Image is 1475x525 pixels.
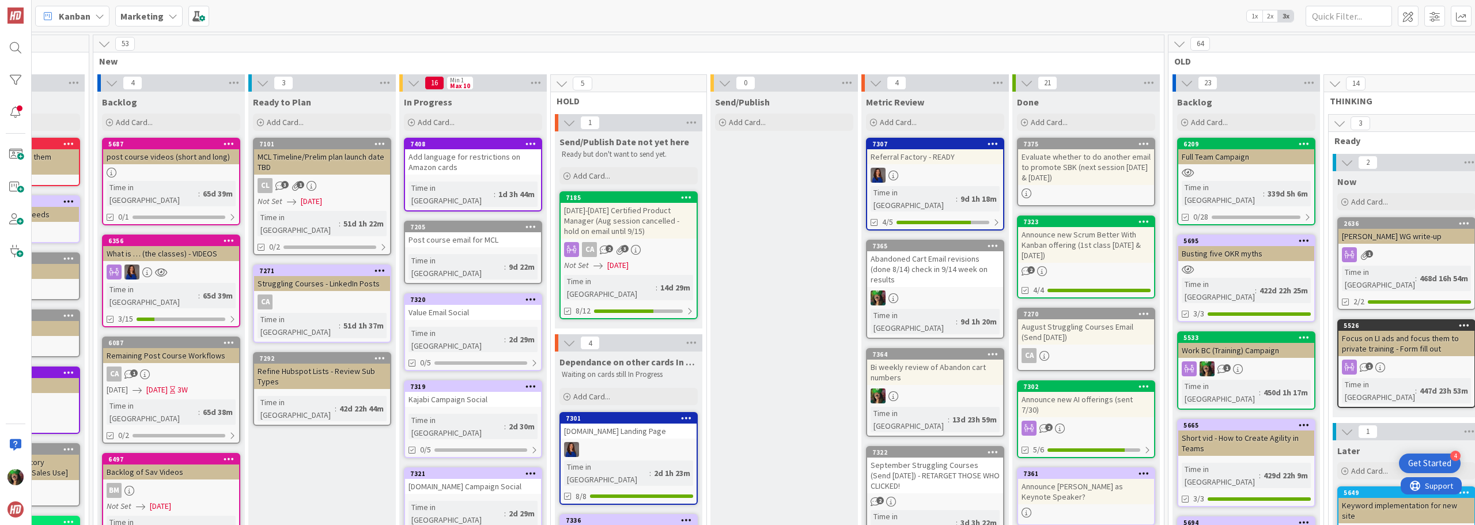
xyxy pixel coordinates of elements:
div: 7270 [1023,310,1154,318]
a: 6209Full Team CampaignTime in [GEOGRAPHIC_DATA]:339d 5h 6m0/28 [1177,138,1315,225]
img: Visit kanbanzone.com [7,7,24,24]
span: Add Card... [1351,466,1388,476]
div: Refine Hubspot Lists - Review Sub Types [254,364,390,389]
div: 7271Struggling Courses - LinkedIn Posts [254,266,390,291]
div: 6356 [103,236,239,246]
div: 6209Full Team Campaign [1178,139,1314,164]
div: 7375Evaluate whether to do another email to promote SBK (next session [DATE] & [DATE]) [1018,139,1154,185]
span: : [504,420,506,433]
div: Time in [GEOGRAPHIC_DATA] [1182,380,1259,405]
div: 5526Focus on LI ads and focus them to private training - Form fill out [1338,320,1474,356]
div: Bi weekly review of Abandon cart numbers [867,360,1003,385]
div: 5533 [1178,333,1314,343]
div: 7323Announce new Scrum Better With Kanban offering (1st class [DATE] & [DATE]) [1018,217,1154,263]
div: 7364 [867,349,1003,360]
div: 7319Kajabi Campaign Social [405,382,541,407]
div: 5687 [103,139,239,149]
div: 2636[PERSON_NAME] WG write-up [1338,218,1474,244]
div: 7322 [867,447,1003,458]
div: CA [103,367,239,382]
div: CA [1018,348,1154,363]
span: 3/3 [1193,308,1204,320]
div: 5649 [1344,489,1474,497]
div: 2d 30m [506,420,538,433]
span: 3/15 [118,313,133,325]
div: 5665Short vid - How to Create Agility in Teams [1178,420,1314,456]
div: 5665 [1178,420,1314,430]
span: Add Card... [116,117,153,127]
div: August Struggling Courses Email (Send [DATE]) [1018,319,1154,345]
div: 6209 [1178,139,1314,149]
a: 7320Value Email SocialTime in [GEOGRAPHIC_DATA]:2d 29m0/5 [404,293,542,371]
div: Time in [GEOGRAPHIC_DATA] [871,186,956,211]
div: 2636 [1344,220,1474,228]
span: 1 [1223,364,1231,372]
div: 4 [1450,451,1461,461]
img: SL [1200,361,1215,376]
div: 7323 [1023,218,1154,226]
span: 1 [1366,362,1373,370]
div: Keyword implementation for new site [1338,498,1474,523]
div: 7301[DOMAIN_NAME] Landing Page [561,413,697,439]
span: : [1415,384,1417,397]
span: 1 [297,181,304,188]
span: Kanban [59,9,90,23]
div: 5533 [1183,334,1314,342]
div: 2d 29m [506,333,538,346]
span: 1 [1366,250,1373,258]
div: CL [254,178,390,193]
div: SL [561,442,697,457]
div: Kajabi Campaign Social [405,392,541,407]
a: 6087Remaining Post Course WorkflowsCA[DATE][DATE]3WTime in [GEOGRAPHIC_DATA]:65d 38m0/2 [102,337,240,444]
div: 7319 [410,383,541,391]
div: 7323 [1018,217,1154,227]
div: 9d 1h 20m [958,315,1000,328]
div: Announce [PERSON_NAME] as Keynote Speaker? [1018,479,1154,504]
div: 7361Announce [PERSON_NAME] as Keynote Speaker? [1018,469,1154,504]
div: 6087 [103,338,239,348]
div: 7322September Struggling Courses (Send [DATE]) - RETARGET THOSE WHO CLICKED! [867,447,1003,493]
span: : [339,217,341,230]
div: 7101MCL Timeline/Prelim plan launch date TBD [254,139,390,175]
span: : [948,413,950,426]
div: 7408 [405,139,541,149]
div: Focus on LI ads and focus them to private training - Form fill out [1338,331,1474,356]
div: 7320 [405,294,541,305]
div: CA [258,294,273,309]
span: 0/2 [118,429,129,441]
span: : [504,333,506,346]
a: 7292Refine Hubspot Lists - Review Sub TypesTime in [GEOGRAPHIC_DATA]:42d 22h 44m [253,352,391,426]
div: Struggling Courses - LinkedIn Posts [254,276,390,291]
div: BM [103,483,239,498]
div: Announce new AI offerings (sent 7/30) [1018,392,1154,417]
span: 5/6 [1033,444,1044,456]
div: Time in [GEOGRAPHIC_DATA] [409,414,504,439]
div: [DATE]-[DATE] Certified Product Manager (Aug session cancelled - hold on email until 9/15) [561,203,697,239]
div: Time in [GEOGRAPHIC_DATA] [1182,181,1263,206]
span: 3 [281,181,289,188]
span: 8/8 [576,490,587,503]
span: : [1263,187,1265,200]
span: Add Card... [880,117,917,127]
div: 7321[DOMAIN_NAME] Campaign Social [405,469,541,494]
div: CA [254,294,390,309]
div: 51d 1h 22m [341,217,387,230]
a: 7301[DOMAIN_NAME] Landing PageSLTime in [GEOGRAPHIC_DATA]:2d 1h 23m8/8 [559,412,698,505]
div: 2d 1h 23m [651,467,693,479]
div: [DOMAIN_NAME] Landing Page [561,424,697,439]
div: 429d 22h 9m [1261,469,1311,482]
span: 3/3 [1193,493,1204,505]
div: 7205 [410,223,541,231]
div: Add language for restrictions on Amazon cards [405,149,541,175]
div: CA [582,242,597,257]
div: 7271 [259,267,390,275]
div: 2d 29m [506,507,538,520]
div: 7365Abandoned Cart Email revisions (done 8/14) check in 9/14 week on results [867,241,1003,287]
span: 0/1 [118,211,129,223]
div: 6087 [108,339,239,347]
img: SL [871,168,886,183]
div: MCL Timeline/Prelim plan launch date TBD [254,149,390,175]
div: 13d 23h 59m [950,413,1000,426]
span: : [956,192,958,205]
div: 422d 22h 25m [1257,284,1311,297]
